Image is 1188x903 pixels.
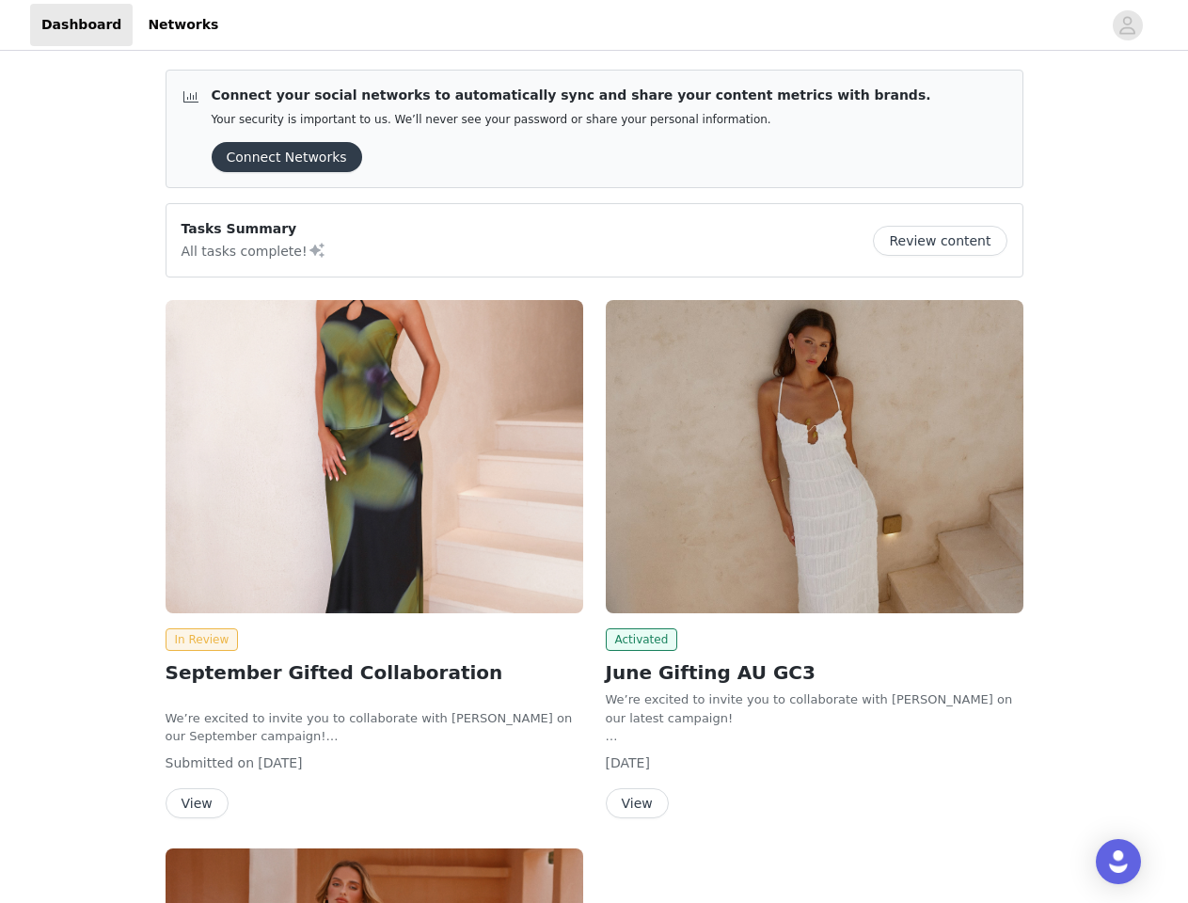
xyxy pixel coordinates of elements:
button: Review content [873,226,1006,256]
span: Activated [606,628,678,651]
h2: September Gifted Collaboration [166,658,583,687]
p: Your security is important to us. We’ll never see your password or share your personal information. [212,113,931,127]
a: View [166,797,229,811]
div: Open Intercom Messenger [1096,839,1141,884]
img: Peppermayo AUS [166,300,583,613]
span: [DATE] [258,755,302,770]
h2: June Gifting AU GC3 [606,658,1023,687]
button: View [606,788,669,818]
span: Submitted on [166,755,255,770]
p: We’re excited to invite you to collaborate with [PERSON_NAME] on our September campaign! [166,709,583,746]
a: Dashboard [30,4,133,46]
a: View [606,797,669,811]
p: Tasks Summary [182,219,326,239]
p: All tasks complete! [182,239,326,261]
p: Connect your social networks to automatically sync and share your content metrics with brands. [212,86,931,105]
span: In Review [166,628,239,651]
button: View [166,788,229,818]
img: Peppermayo AUS [606,300,1023,613]
button: Connect Networks [212,142,362,172]
div: We’re excited to invite you to collaborate with [PERSON_NAME] on our latest campaign! [606,690,1023,727]
div: avatar [1118,10,1136,40]
a: Networks [136,4,230,46]
span: [DATE] [606,755,650,770]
